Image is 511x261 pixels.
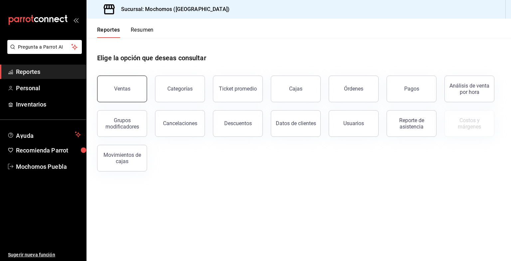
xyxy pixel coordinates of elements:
h1: Elige la opción que deseas consultar [97,53,206,63]
div: Costos y márgenes [449,117,490,130]
button: Cancelaciones [155,110,205,137]
button: Movimientos de cajas [97,145,147,171]
div: Categorías [167,86,193,92]
button: Ventas [97,76,147,102]
span: Mochomos Puebla [16,162,81,171]
button: Pregunta a Parrot AI [7,40,82,54]
span: Personal [16,84,81,93]
button: Órdenes [329,76,379,102]
div: Descuentos [224,120,252,127]
button: Categorías [155,76,205,102]
div: Órdenes [344,86,363,92]
div: Datos de clientes [276,120,316,127]
div: Grupos modificadores [101,117,143,130]
h3: Sucursal: Mochomos ([GEOGRAPHIC_DATA]) [116,5,230,13]
span: Reportes [16,67,81,76]
div: Pagos [404,86,419,92]
button: Resumen [131,27,154,38]
span: Pregunta a Parrot AI [18,44,72,51]
div: Cancelaciones [163,120,197,127]
button: Ticket promedio [213,76,263,102]
button: Usuarios [329,110,379,137]
button: Datos de clientes [271,110,321,137]
button: Contrata inventarios para ver este reporte [444,110,494,137]
button: Pagos [387,76,436,102]
div: Análisis de venta por hora [449,83,490,95]
a: Pregunta a Parrot AI [5,48,82,55]
div: Movimientos de cajas [101,152,143,164]
button: Análisis de venta por hora [444,76,494,102]
button: Reportes [97,27,120,38]
div: navigation tabs [97,27,154,38]
div: Cajas [289,86,302,92]
div: Ventas [114,86,130,92]
button: Cajas [271,76,321,102]
button: open_drawer_menu [73,17,79,23]
span: Recomienda Parrot [16,146,81,155]
div: Usuarios [343,120,364,127]
button: Grupos modificadores [97,110,147,137]
span: Sugerir nueva función [8,251,81,258]
span: Ayuda [16,130,72,138]
button: Descuentos [213,110,263,137]
div: Reporte de asistencia [391,117,432,130]
div: Ticket promedio [219,86,257,92]
button: Reporte de asistencia [387,110,436,137]
span: Inventarios [16,100,81,109]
